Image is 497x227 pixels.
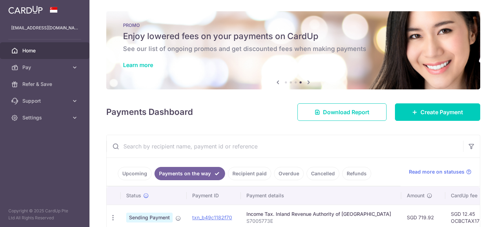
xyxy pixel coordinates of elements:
[246,211,396,218] div: Income Tax. Inland Revenue Authority of [GEOGRAPHIC_DATA]
[107,135,463,158] input: Search by recipient name, payment id or reference
[420,108,463,116] span: Create Payment
[118,167,152,180] a: Upcoming
[8,6,43,14] img: CardUp
[22,47,69,54] span: Home
[451,192,477,199] span: CardUp fee
[407,192,425,199] span: Amount
[123,61,153,68] a: Learn more
[22,81,69,88] span: Refer & Save
[126,213,173,222] span: Sending Payment
[395,103,480,121] a: Create Payment
[187,186,241,205] th: Payment ID
[106,11,480,89] img: Latest Promos banner
[126,192,141,199] span: Status
[192,214,232,220] a: txn_b49c1182f70
[11,24,78,31] p: [EMAIL_ADDRESS][DOMAIN_NAME]
[154,167,225,180] a: Payments on the way
[123,31,463,42] h5: Enjoy lowered fees on your payments on CardUp
[228,167,271,180] a: Recipient paid
[452,206,490,224] iframe: Opens a widget where you can find more information
[323,108,369,116] span: Download Report
[22,114,69,121] span: Settings
[307,167,339,180] a: Cancelled
[106,106,193,118] h4: Payments Dashboard
[342,167,371,180] a: Refunds
[409,168,464,175] span: Read more on statuses
[123,22,463,28] p: PROMO
[241,186,401,205] th: Payment details
[123,45,463,53] h6: See our list of ongoing promos and get discounted fees when making payments
[246,218,396,225] p: S7005773E
[22,97,69,104] span: Support
[22,64,69,71] span: Pay
[297,103,387,121] a: Download Report
[274,167,304,180] a: Overdue
[409,168,471,175] a: Read more on statuses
